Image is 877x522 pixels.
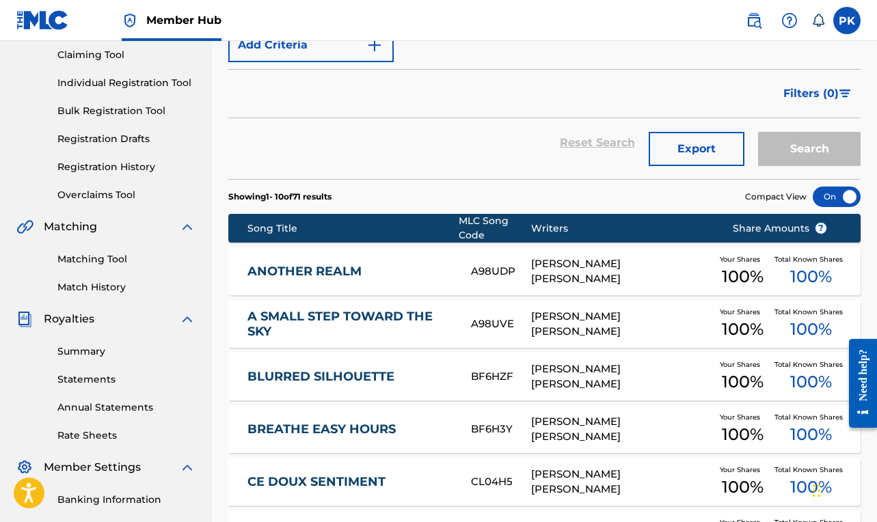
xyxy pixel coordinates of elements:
span: 100 % [722,317,764,342]
span: Total Known Shares [774,465,848,475]
div: Help [776,7,803,34]
img: Top Rightsholder [122,12,138,29]
span: Your Shares [720,307,766,317]
span: 100 % [722,422,764,447]
a: CE DOUX SENTIMENT [247,474,453,490]
p: Showing 1 - 10 of 71 results [228,191,332,203]
img: expand [179,459,195,476]
span: Filters ( 0 ) [783,85,839,102]
a: BLURRED SILHOUETTE [247,369,453,385]
img: search [746,12,762,29]
span: 100 % [722,264,764,289]
span: 100 % [790,370,832,394]
span: Matching [44,219,97,235]
div: [PERSON_NAME] [PERSON_NAME] [531,414,712,445]
span: ? [815,223,826,234]
div: [PERSON_NAME] [PERSON_NAME] [531,467,712,497]
div: User Menu [833,7,861,34]
span: 100 % [722,370,764,394]
a: BREATHE EASY HOURS [247,422,453,437]
span: Total Known Shares [774,412,848,422]
div: Writers [531,221,712,236]
img: MLC Logo [16,10,69,30]
div: [PERSON_NAME] [PERSON_NAME] [531,309,712,340]
img: expand [179,219,195,235]
a: Registration Drafts [57,132,195,146]
a: Summary [57,344,195,359]
iframe: Chat Widget [809,456,877,522]
span: Royalties [44,311,94,327]
span: Your Shares [720,254,766,264]
div: Widget de chat [809,456,877,522]
span: Member Settings [44,459,141,476]
span: Member Hub [146,12,221,28]
div: A98UDP [471,264,531,279]
button: Export [649,132,744,166]
a: Claiming Tool [57,48,195,62]
div: CL04H5 [471,474,531,490]
a: Registration History [57,160,195,174]
span: Your Shares [720,412,766,422]
div: Song Title [247,221,459,236]
button: Filters (0) [775,77,861,111]
span: Share Amounts [733,221,827,236]
span: 100 % [790,422,832,447]
a: A SMALL STEP TOWARD THE SKY [247,309,453,340]
span: 100 % [790,317,832,342]
span: 100 % [722,475,764,499]
div: BF6HZF [471,369,531,385]
div: BF6H3Y [471,422,531,437]
img: Member Settings [16,459,33,476]
span: Total Known Shares [774,307,848,317]
a: Annual Statements [57,400,195,415]
a: Banking Information [57,493,195,507]
img: help [781,12,798,29]
a: Public Search [740,7,768,34]
a: Matching Tool [57,252,195,266]
div: A98UVE [471,316,531,332]
div: [PERSON_NAME] [PERSON_NAME] [531,256,712,287]
a: Statements [57,372,195,387]
a: Match History [57,280,195,294]
span: Your Shares [720,465,766,475]
img: Royalties [16,311,33,327]
div: Notifications [811,14,825,27]
a: Individual Registration Tool [57,76,195,90]
a: Overclaims Tool [57,188,195,202]
img: filter [839,90,851,98]
img: Matching [16,219,33,235]
span: Your Shares [720,359,766,370]
div: [PERSON_NAME] [PERSON_NAME] [531,361,712,392]
iframe: Resource Center [839,327,877,440]
div: Glisser [813,470,821,511]
span: 100 % [790,475,832,499]
button: Add Criteria [228,28,394,62]
a: Bulk Registration Tool [57,104,195,118]
span: Total Known Shares [774,359,848,370]
a: ANOTHER REALM [247,264,453,279]
span: Total Known Shares [774,254,848,264]
img: expand [179,311,195,327]
span: Compact View [745,191,807,203]
div: MLC Song Code [459,214,530,243]
img: 9d2ae6d4665cec9f34b9.svg [366,37,383,53]
span: 100 % [790,264,832,289]
a: Rate Sheets [57,428,195,443]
